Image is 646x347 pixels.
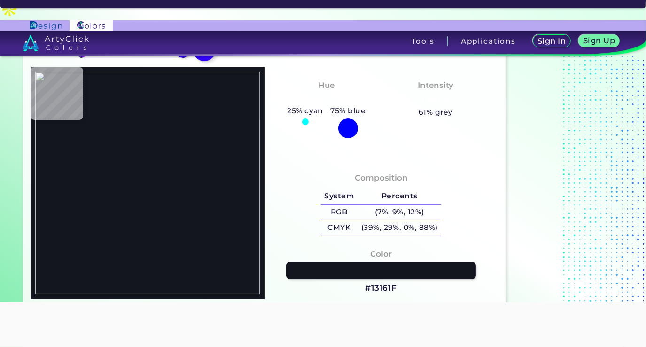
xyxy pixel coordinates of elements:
[418,79,453,92] h4: Intensity
[284,105,327,117] h5: 25% cyan
[370,247,392,261] h4: Color
[30,21,62,30] img: ArtyClick Design logo
[321,220,358,236] h5: CMYK
[584,37,614,44] h5: Sign Up
[327,105,369,117] h5: 75% blue
[539,38,564,45] h5: Sign In
[412,38,435,45] h3: Tools
[461,38,516,45] h3: Applications
[358,205,441,220] h5: (7%, 9%, 12%)
[321,205,358,220] h5: RGB
[365,283,397,294] h3: #13161F
[355,171,408,185] h4: Composition
[535,35,569,47] a: Sign In
[321,189,358,204] h5: System
[70,20,113,31] img: ArtyClick Colors logo
[35,72,259,294] img: 155f37e1-a3fb-43ed-809f-2e0891cb4cb8
[581,35,618,47] a: Sign Up
[419,106,453,118] h5: 61% grey
[318,79,335,92] h4: Hue
[509,12,627,310] iframe: Advertisement
[152,302,494,345] iframe: Advertisement
[358,220,441,236] h5: (39%, 29%, 0%, 88%)
[23,34,89,51] img: logo_artyclick_colors_white.svg
[418,94,453,105] h3: Pastel
[358,189,441,204] h5: Percents
[296,94,357,105] h3: Tealish Blue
